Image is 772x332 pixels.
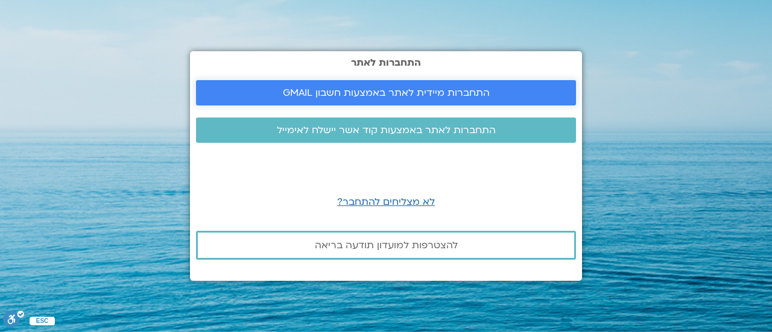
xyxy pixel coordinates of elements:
span: התחברות מיידית לאתר באמצעות חשבון GMAIL [283,87,490,98]
a: התחברות מיידית לאתר באמצעות חשבון GMAIL [196,80,576,105]
h2: התחברות לאתר [196,57,576,68]
a: להצטרפות למועדון תודעה בריאה [196,231,576,260]
span: התחברות לאתר באמצעות קוד אשר יישלח לאימייל [277,125,496,136]
a: לא מצליחים להתחבר? [337,195,435,208]
span: להצטרפות למועדון תודעה בריאה [315,240,458,251]
a: התחברות לאתר באמצעות קוד אשר יישלח לאימייל [196,117,576,143]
